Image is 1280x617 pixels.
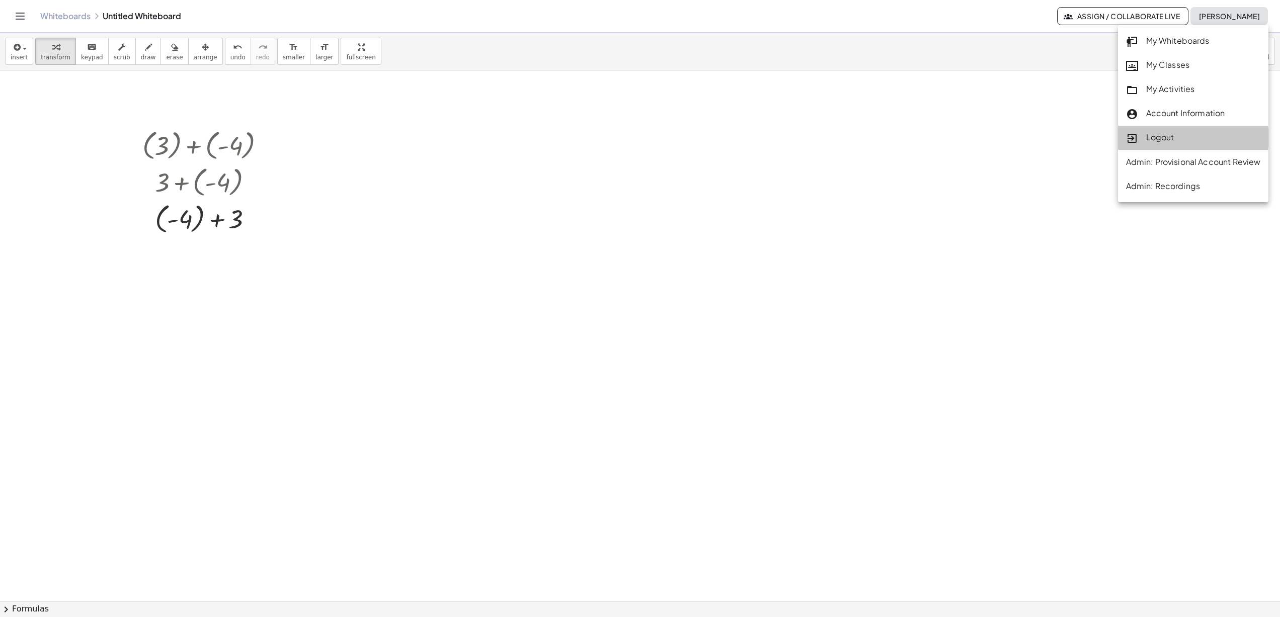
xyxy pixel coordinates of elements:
[166,54,183,61] span: erase
[188,38,223,65] button: arrange
[1126,83,1261,96] div: My Activities
[1057,7,1188,25] button: Assign / Collaborate Live
[283,54,305,61] span: smaller
[289,41,298,53] i: format_size
[1190,7,1268,25] button: [PERSON_NAME]
[5,38,33,65] button: insert
[1118,29,1269,53] a: My Whiteboards
[277,38,310,65] button: format_sizesmaller
[315,54,333,61] span: larger
[1126,131,1261,144] div: Logout
[35,38,76,65] button: transform
[161,38,188,65] button: erase
[1126,156,1261,168] div: Admin: Provisional Account Review
[1198,12,1260,21] span: [PERSON_NAME]
[141,54,156,61] span: draw
[341,38,381,65] button: fullscreen
[1126,107,1261,120] div: Account Information
[108,38,136,65] button: scrub
[114,54,130,61] span: scrub
[1126,35,1261,48] div: My Whiteboards
[135,38,162,65] button: draw
[1118,53,1269,77] a: My Classes
[11,54,28,61] span: insert
[1126,180,1261,192] div: Admin: Recordings
[319,41,329,53] i: format_size
[346,54,375,61] span: fullscreen
[1126,59,1261,72] div: My Classes
[310,38,339,65] button: format_sizelarger
[1118,77,1269,102] a: My Activities
[75,38,109,65] button: keyboardkeypad
[258,41,268,53] i: redo
[233,41,243,53] i: undo
[251,38,275,65] button: redoredo
[12,8,28,24] button: Toggle navigation
[1118,150,1269,174] a: Admin: Provisional Account Review
[40,11,91,21] a: Whiteboards
[1118,174,1269,198] a: Admin: Recordings
[194,54,217,61] span: arrange
[41,54,70,61] span: transform
[230,54,246,61] span: undo
[87,41,97,53] i: keyboard
[1066,12,1180,21] span: Assign / Collaborate Live
[225,38,251,65] button: undoundo
[81,54,103,61] span: keypad
[256,54,270,61] span: redo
